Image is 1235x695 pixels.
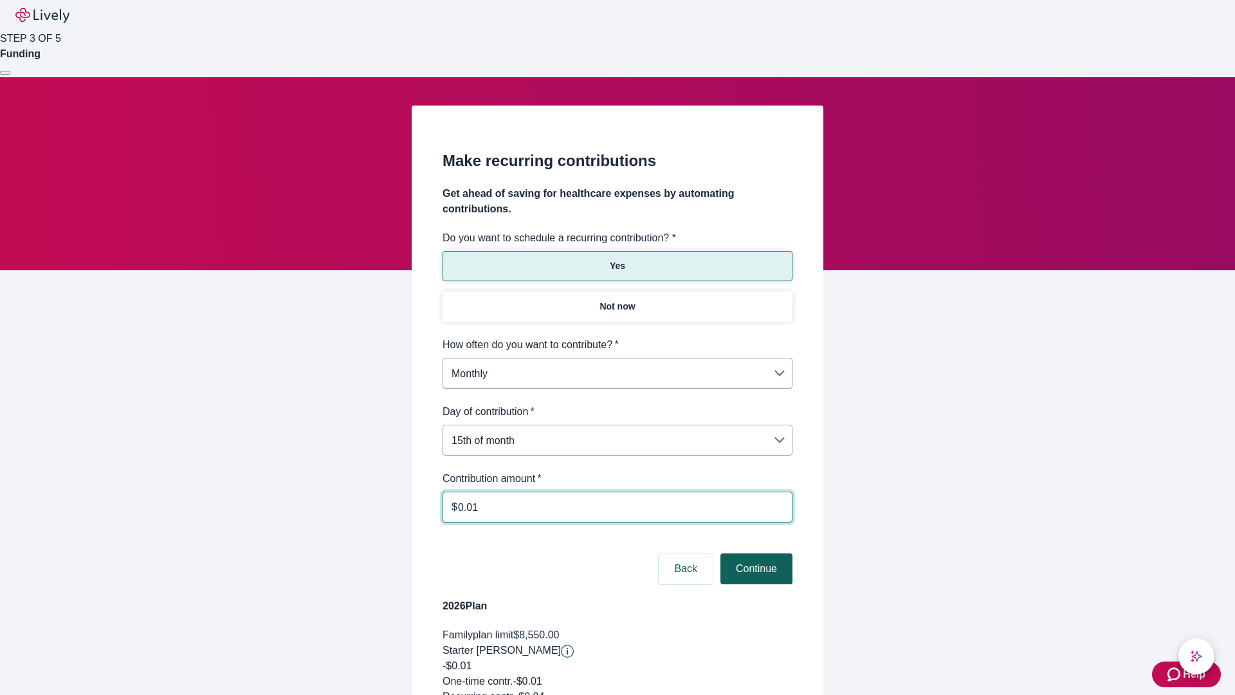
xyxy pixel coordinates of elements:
[1167,667,1183,682] svg: Zendesk support icon
[443,251,792,281] button: Yes
[443,149,792,172] h2: Make recurring contributions
[443,629,513,640] span: Family plan limit
[443,360,792,386] div: Monthly
[458,494,792,520] input: $0.00
[1190,650,1203,663] svg: Lively AI Assistant
[513,629,559,640] span: $8,550.00
[720,553,792,584] button: Continue
[443,292,792,322] button: Not now
[443,660,471,671] span: -$0.01
[452,499,457,515] p: $
[561,645,574,658] svg: Starter penny details
[610,259,625,273] p: Yes
[443,645,561,656] span: Starter [PERSON_NAME]
[1183,667,1205,682] span: Help
[1178,638,1214,674] button: chat
[15,8,69,23] img: Lively
[443,186,792,217] h4: Get ahead of saving for healthcare expenses by automating contributions.
[443,471,542,486] label: Contribution amount
[443,230,676,246] label: Do you want to schedule a recurring contribution? *
[443,676,513,687] span: One-time contr.
[513,676,542,687] span: - $0.01
[443,337,619,353] label: How often do you want to contribute?
[659,553,713,584] button: Back
[599,300,635,313] p: Not now
[443,598,792,614] h4: 2026 Plan
[1152,662,1221,687] button: Zendesk support iconHelp
[443,427,792,453] div: 15th of month
[561,645,574,658] button: Lively will contribute $0.01 to establish your account
[443,404,535,420] label: Day of contribution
